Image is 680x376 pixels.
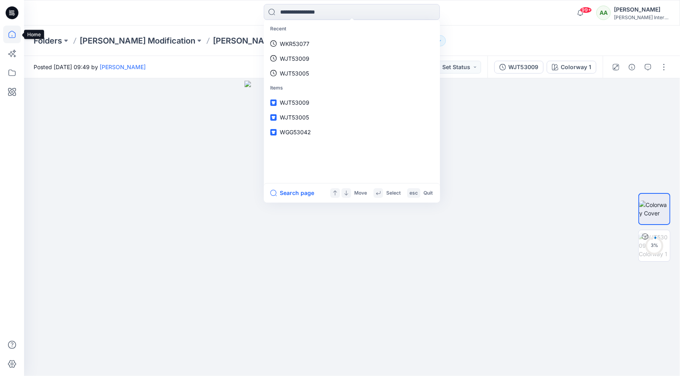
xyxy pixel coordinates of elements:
[423,189,433,197] p: Quit
[280,69,309,78] p: WJT53005
[265,22,438,36] p: Recent
[639,201,670,217] img: Colorway Cover
[386,189,401,197] p: Select
[626,61,638,74] button: Details
[614,5,670,14] div: [PERSON_NAME]
[596,6,611,20] div: AA
[34,63,146,71] span: Posted [DATE] 09:49 by
[280,114,309,121] span: WJT53005
[561,63,591,72] div: Colorway 1
[100,64,146,70] a: [PERSON_NAME]
[213,35,357,46] a: [PERSON_NAME] Modification Board Woman
[614,14,670,20] div: [PERSON_NAME] International
[265,110,438,125] a: WJT53005
[645,242,664,249] div: 3 %
[265,125,438,139] a: WGG53042
[265,95,438,110] a: WJT53009
[265,51,438,66] a: WJT53009
[494,61,544,74] button: WJT53009
[265,81,438,95] p: Items
[409,189,418,197] p: esc
[265,66,438,81] a: WJT53005
[270,188,314,198] button: Search page
[280,129,311,135] span: WGG53042
[280,99,309,106] span: WJT53009
[547,61,596,74] button: Colorway 1
[280,54,309,63] p: WJT53009
[580,7,592,13] span: 99+
[354,189,367,197] p: Move
[639,233,670,258] img: WJT53009 Colorway 1
[280,40,309,48] p: WKR53077
[265,36,438,51] a: WKR53077
[80,35,195,46] a: [PERSON_NAME] Modification
[508,63,538,72] div: WJT53009
[34,35,62,46] a: Folders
